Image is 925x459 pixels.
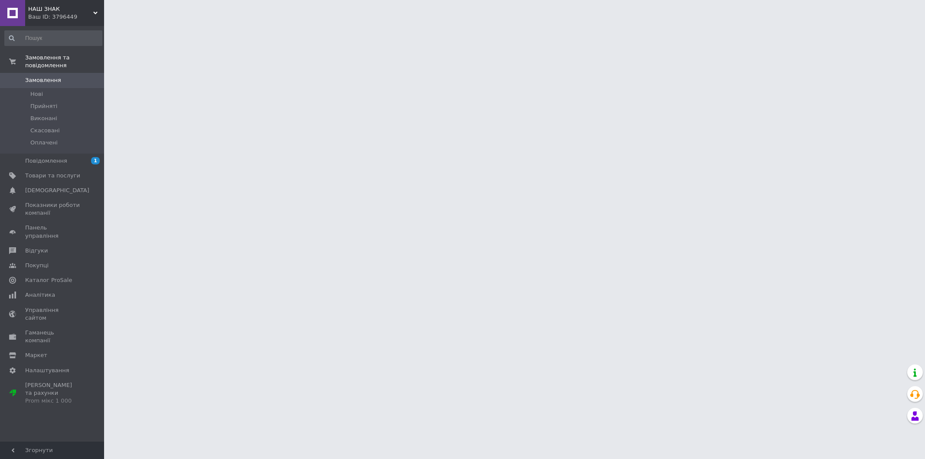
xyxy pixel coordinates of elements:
[25,157,67,165] span: Повідомлення
[4,30,102,46] input: Пошук
[25,397,80,405] div: Prom мікс 1 000
[25,262,49,269] span: Покупці
[28,5,93,13] span: НАШ ЗНАК
[30,90,43,98] span: Нові
[30,127,60,134] span: Скасовані
[25,276,72,284] span: Каталог ProSale
[25,187,89,194] span: [DEMOGRAPHIC_DATA]
[25,329,80,344] span: Гаманець компанії
[30,102,57,110] span: Прийняті
[25,247,48,255] span: Відгуки
[25,201,80,217] span: Показники роботи компанії
[25,291,55,299] span: Аналітика
[25,54,104,69] span: Замовлення та повідомлення
[25,224,80,239] span: Панель управління
[28,13,104,21] div: Ваш ID: 3796449
[25,367,69,374] span: Налаштування
[25,76,61,84] span: Замовлення
[25,172,80,180] span: Товари та послуги
[91,157,100,164] span: 1
[30,115,57,122] span: Виконані
[25,306,80,322] span: Управління сайтом
[25,351,47,359] span: Маркет
[30,139,58,147] span: Оплачені
[25,381,80,405] span: [PERSON_NAME] та рахунки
